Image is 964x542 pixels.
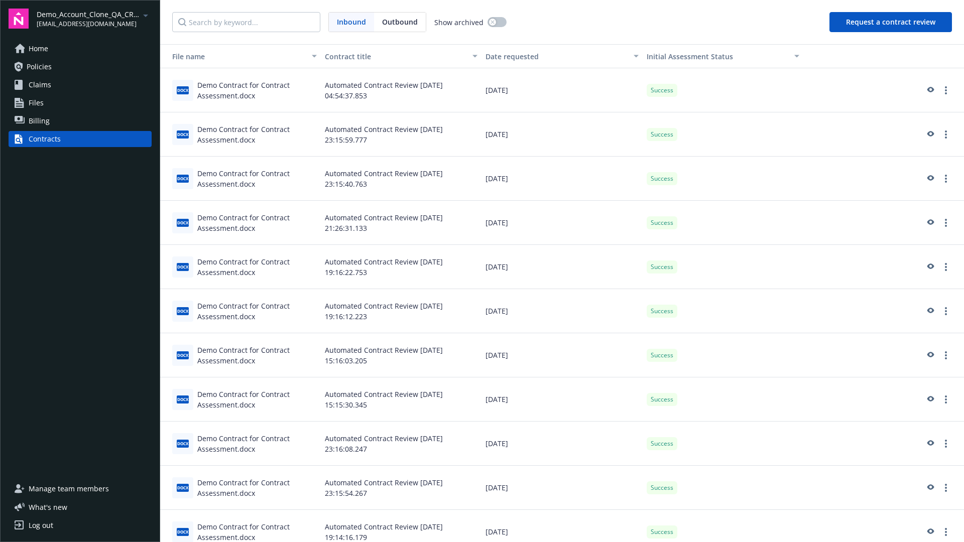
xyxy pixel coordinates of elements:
[374,13,426,32] span: Outbound
[924,526,936,538] a: preview
[9,95,152,111] a: Files
[481,245,642,289] div: [DATE]
[486,51,627,62] div: Date requested
[481,112,642,157] div: [DATE]
[647,52,733,61] span: Initial Assessment Status
[651,262,673,272] span: Success
[647,51,788,62] div: Toggle SortBy
[29,131,61,147] div: Contracts
[197,345,317,366] div: Demo Contract for Contract Assessment.docx
[940,217,952,229] a: more
[481,377,642,422] div: [DATE]
[177,440,189,447] span: docx
[481,289,642,333] div: [DATE]
[177,351,189,359] span: docx
[177,130,189,138] span: docx
[172,12,320,32] input: Search by keyword...
[177,219,189,226] span: docx
[651,527,673,536] span: Success
[651,174,673,183] span: Success
[321,289,481,333] div: Automated Contract Review [DATE] 19:16:12.223
[37,9,152,29] button: Demo_Account_Clone_QA_CR_Tests_Demo[EMAIL_ADDRESS][DOMAIN_NAME]arrowDropDown
[321,68,481,112] div: Automated Contract Review [DATE] 04:54:37.853
[651,86,673,95] span: Success
[197,124,317,145] div: Demo Contract for Contract Assessment.docx
[924,128,936,141] a: preview
[481,68,642,112] div: [DATE]
[27,59,52,75] span: Policies
[924,305,936,317] a: preview
[321,201,481,245] div: Automated Contract Review [DATE] 21:26:31.133
[651,307,673,316] span: Success
[321,245,481,289] div: Automated Contract Review [DATE] 19:16:22.753
[9,481,152,497] a: Manage team members
[940,393,952,405] a: more
[197,168,317,189] div: Demo Contract for Contract Assessment.docx
[481,44,642,68] button: Date requested
[197,389,317,410] div: Demo Contract for Contract Assessment.docx
[29,95,44,111] span: Files
[9,77,152,93] a: Claims
[177,86,189,94] span: docx
[9,41,152,57] a: Home
[924,84,936,96] a: preview
[481,422,642,466] div: [DATE]
[177,484,189,491] span: docx
[9,59,152,75] a: Policies
[37,20,140,29] span: [EMAIL_ADDRESS][DOMAIN_NAME]
[321,466,481,510] div: Automated Contract Review [DATE] 23:15:54.267
[940,261,952,273] a: more
[325,51,466,62] div: Contract title
[940,349,952,361] a: more
[829,12,952,32] button: Request a contract review
[197,477,317,498] div: Demo Contract for Contract Assessment.docx
[651,218,673,227] span: Success
[197,301,317,322] div: Demo Contract for Contract Assessment.docx
[924,482,936,494] a: preview
[321,44,481,68] button: Contract title
[940,526,952,538] a: more
[9,502,83,512] button: What's new
[321,422,481,466] div: Automated Contract Review [DATE] 23:16:08.247
[651,439,673,448] span: Success
[924,217,936,229] a: preview
[177,307,189,315] span: docx
[197,80,317,101] div: Demo Contract for Contract Assessment.docx
[940,128,952,141] a: more
[382,17,418,27] span: Outbound
[197,256,317,278] div: Demo Contract for Contract Assessment.docx
[197,433,317,454] div: Demo Contract for Contract Assessment.docx
[177,263,189,270] span: docx
[29,481,109,497] span: Manage team members
[29,517,53,533] div: Log out
[29,113,50,129] span: Billing
[924,349,936,361] a: preview
[197,212,317,233] div: Demo Contract for Contract Assessment.docx
[337,17,366,27] span: Inbound
[924,173,936,185] a: preview
[481,201,642,245] div: [DATE]
[924,393,936,405] a: preview
[651,130,673,139] span: Success
[940,438,952,450] a: more
[481,333,642,377] div: [DATE]
[29,502,67,512] span: What ' s new
[329,13,374,32] span: Inbound
[651,351,673,360] span: Success
[164,51,306,62] div: Toggle SortBy
[940,305,952,317] a: more
[924,438,936,450] a: preview
[940,84,952,96] a: more
[651,395,673,404] span: Success
[37,9,140,20] span: Demo_Account_Clone_QA_CR_Tests_Demo
[9,113,152,129] a: Billing
[177,395,189,403] span: docx
[321,112,481,157] div: Automated Contract Review [DATE] 23:15:59.777
[481,157,642,201] div: [DATE]
[940,482,952,494] a: more
[321,157,481,201] div: Automated Contract Review [DATE] 23:15:40.763
[924,261,936,273] a: preview
[651,483,673,492] span: Success
[140,9,152,21] a: arrowDropDown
